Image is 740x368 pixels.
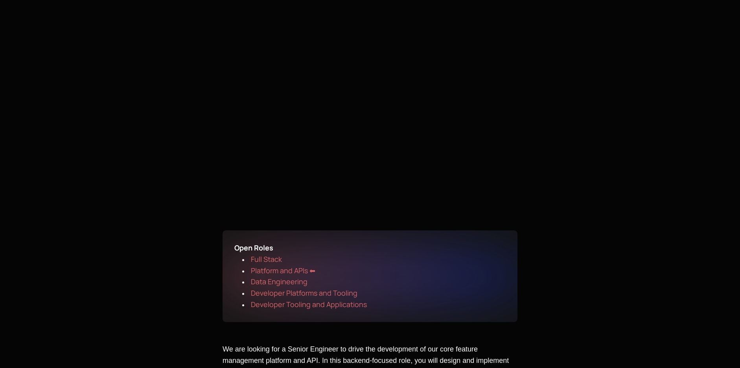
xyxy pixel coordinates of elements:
[251,268,315,274] a: Platform and APIs ⬅
[251,254,282,264] span: Full Stack
[361,11,380,17] a: Pricing
[251,279,307,285] a: Data Engineering
[251,266,315,275] span: Platform and APIs ⬅
[573,10,593,18] span: Sign Up
[234,243,273,252] span: Open Roles
[349,151,391,159] span: Actively hiring
[569,7,607,21] a: [object Object]
[251,290,357,297] a: Developer Platforms and Tooling
[414,11,444,18] span: Resources
[251,288,357,298] span: Developer Platforms and Tooling
[251,302,367,308] a: Developer Tooling and Applications
[251,277,307,286] span: Data Engineering
[320,11,352,17] a: Developers
[390,11,404,17] a: Docs
[543,8,560,20] a: Sign in
[251,256,282,263] a: Full Stack
[279,11,304,18] span: Products
[251,300,367,309] span: Developer Tooling and Applications
[247,69,493,135] span: Senior Engineer - Platforms and APIs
